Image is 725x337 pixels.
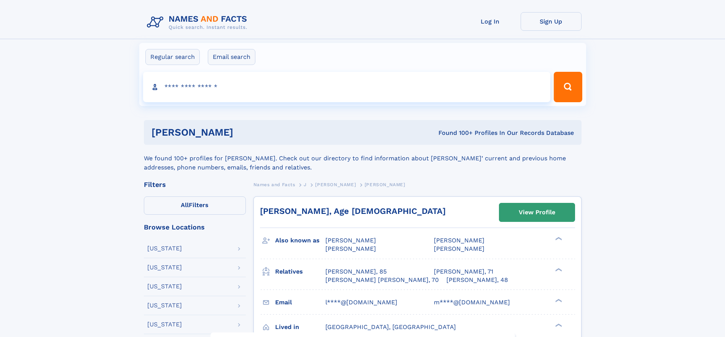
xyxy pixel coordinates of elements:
[519,204,555,221] div: View Profile
[521,12,582,31] a: Sign Up
[144,224,246,231] div: Browse Locations
[434,267,493,276] a: [PERSON_NAME], 71
[434,237,484,244] span: [PERSON_NAME]
[275,265,325,278] h3: Relatives
[336,129,574,137] div: Found 100+ Profiles In Our Records Database
[144,12,253,33] img: Logo Names and Facts
[145,49,200,65] label: Regular search
[144,196,246,215] label: Filters
[553,323,562,328] div: ❯
[325,245,376,252] span: [PERSON_NAME]
[147,321,182,328] div: [US_STATE]
[325,323,456,331] span: [GEOGRAPHIC_DATA], [GEOGRAPHIC_DATA]
[325,276,439,284] a: [PERSON_NAME] [PERSON_NAME], 70
[143,72,551,102] input: search input
[147,283,182,290] div: [US_STATE]
[208,49,255,65] label: Email search
[315,180,356,189] a: [PERSON_NAME]
[147,302,182,309] div: [US_STATE]
[147,245,182,252] div: [US_STATE]
[499,203,575,222] a: View Profile
[304,180,307,189] a: J
[460,12,521,31] a: Log In
[365,182,405,187] span: [PERSON_NAME]
[553,298,562,303] div: ❯
[144,181,246,188] div: Filters
[275,234,325,247] h3: Also known as
[144,145,582,172] div: We found 100+ profiles for [PERSON_NAME]. Check out our directory to find information about [PERS...
[325,267,387,276] a: [PERSON_NAME], 85
[325,237,376,244] span: [PERSON_NAME]
[553,236,562,241] div: ❯
[553,267,562,272] div: ❯
[253,180,295,189] a: Names and Facts
[315,182,356,187] span: [PERSON_NAME]
[446,276,508,284] a: [PERSON_NAME], 48
[181,201,189,209] span: All
[434,245,484,252] span: [PERSON_NAME]
[304,182,307,187] span: J
[275,296,325,309] h3: Email
[260,206,446,216] a: [PERSON_NAME], Age [DEMOGRAPHIC_DATA]
[151,128,336,137] h1: [PERSON_NAME]
[275,321,325,334] h3: Lived in
[554,72,582,102] button: Search Button
[147,264,182,271] div: [US_STATE]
